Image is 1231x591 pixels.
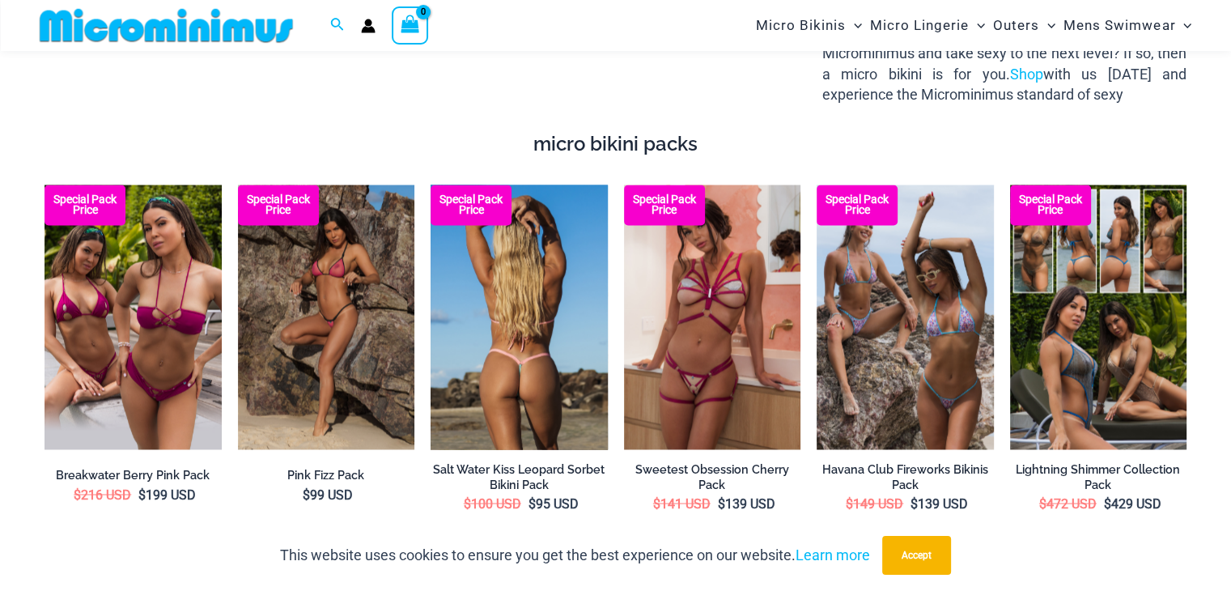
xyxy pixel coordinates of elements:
a: Sweetest Obsession Cherry 1129 Bra 6119 Bottom 1939 Bodysuit 05 Sweetest Obsession Cherry 1129 Br... [624,185,801,450]
a: Salt Water Kiss Leopard Sorbet Bikini Pack [431,461,608,491]
a: Havana Club Fireworks Bikinis Pack [817,461,994,491]
span: Menu Toggle [1039,5,1055,46]
span: $ [1104,495,1111,511]
img: Bikini Pack [817,185,994,450]
bdi: 149 USD [846,495,903,511]
a: Micro BikinisMenu ToggleMenu Toggle [752,5,866,46]
bdi: 95 USD [528,495,579,511]
bdi: 139 USD [911,495,968,511]
h4: micro bikini packs [45,133,1186,156]
span: $ [303,487,310,502]
b: Special Pack Price [45,194,125,215]
a: Salt Water Kiss Leopard Sorbet 312 Tri Top 453 Micro 02 Salt Water Kiss Leopard Sorbet 312 Tri To... [431,185,608,450]
span: $ [1039,495,1046,511]
bdi: 141 USD [653,495,711,511]
a: Lightning Shimmer Collection Lightning Shimmer Ocean Shimmer 317 Tri Top 469 Thong 08Lightning Sh... [1010,185,1187,450]
a: Breakwater Berry Pink Pack [45,467,222,483]
span: $ [528,495,536,511]
img: Breakwater Berry Pink Bikini Pack [45,185,222,450]
bdi: 199 USD [138,487,196,502]
span: $ [911,495,918,511]
nav: Site Navigation [749,2,1199,49]
bdi: 429 USD [1104,495,1161,511]
span: Mens Swimwear [1063,5,1175,46]
b: Special Pack Price [624,194,705,215]
b: Special Pack Price [431,194,512,215]
a: Sweetest Obsession Cherry Pack [624,461,801,491]
img: Pink Fizz Pink Black 317 Tri Top 421 String Bottom [238,185,415,450]
bdi: 99 USD [303,487,353,502]
img: MM SHOP LOGO FLAT [33,7,299,44]
a: View Shopping Cart, empty [392,6,429,44]
bdi: 472 USD [1039,495,1097,511]
a: OutersMenu ToggleMenu Toggle [989,5,1059,46]
span: $ [138,487,146,502]
a: Bikini Pack Havana Club Fireworks 312 Tri Top 451 Thong 05Havana Club Fireworks 312 Tri Top 451 T... [817,185,994,450]
a: Breakwater Berry Pink Bikini Pack Breakwater Berry Pink Bikini Pack 2Breakwater Berry Pink Bikini... [45,185,222,450]
img: Salt Water Kiss Leopard Sorbet 312 Tri Top 453 Micro 07 [431,185,608,450]
a: Account icon link [361,19,376,33]
img: Lightning Shimmer Collection [1010,185,1187,450]
button: Accept [882,536,951,575]
span: $ [846,495,853,511]
b: Special Pack Price [1010,194,1091,215]
span: Menu Toggle [969,5,985,46]
span: $ [653,495,660,511]
a: Pink Fizz Pack [238,467,415,483]
span: Micro Bikinis [756,5,846,46]
a: Shop [1010,66,1043,83]
span: $ [74,487,81,502]
span: Menu Toggle [1175,5,1191,46]
img: Sweetest Obsession Cherry 1129 Bra 6119 Bottom 1939 Bodysuit 05 [624,185,801,450]
b: Special Pack Price [817,194,898,215]
p: This website uses cookies to ensure you get the best experience on our website. [280,543,870,568]
a: Lightning Shimmer Collection Pack [1010,461,1187,491]
p: So, are you ready to to embrace the world of Microminimus and take sexy to the next level? If so,... [822,23,1186,104]
bdi: 100 USD [464,495,521,511]
span: $ [464,495,471,511]
a: Micro LingerieMenu ToggleMenu Toggle [866,5,989,46]
a: Search icon link [330,15,345,36]
bdi: 216 USD [74,487,131,502]
a: Learn more [796,546,870,563]
span: $ [718,495,725,511]
a: Mens SwimwearMenu ToggleMenu Toggle [1059,5,1195,46]
b: Special Pack Price [238,194,319,215]
bdi: 139 USD [718,495,775,511]
span: Menu Toggle [846,5,862,46]
span: Outers [993,5,1039,46]
span: Micro Lingerie [870,5,969,46]
a: Pink Fizz Pink Black 317 Tri Top 421 String Bottom Pink Fizz Pink Black 317 Tri Top 421 String Bo... [238,185,415,450]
